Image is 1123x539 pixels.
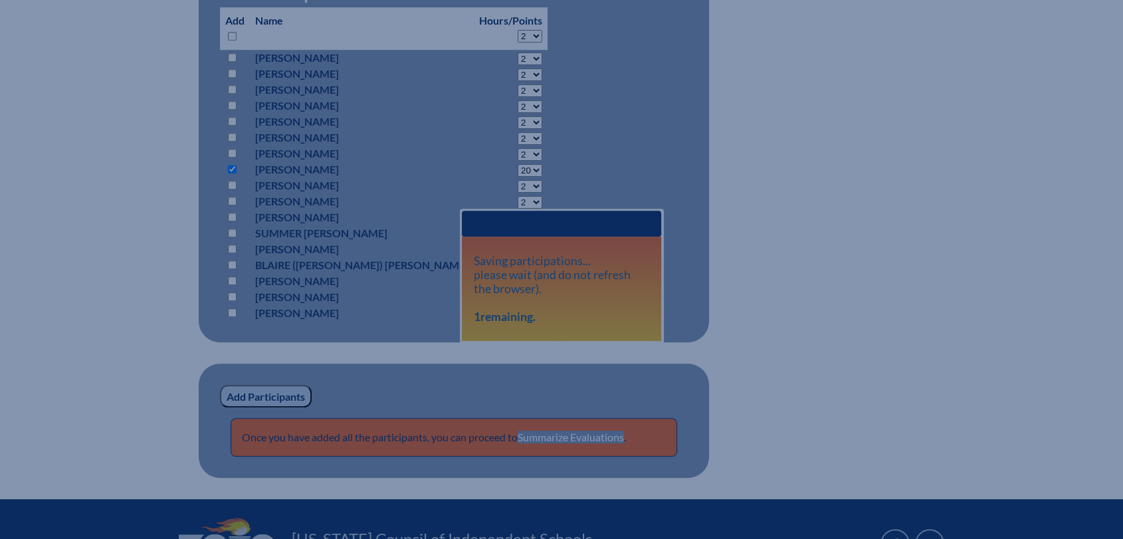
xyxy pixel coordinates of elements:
[255,13,468,29] p: Name
[255,66,468,82] p: [PERSON_NAME]
[474,310,480,324] span: 1
[474,254,650,324] p: Saving participations... please wait (and do not refresh the browser).
[220,385,312,407] input: Add Participants
[255,177,468,193] p: [PERSON_NAME]
[255,82,468,98] p: [PERSON_NAME]
[255,289,468,305] p: [PERSON_NAME]
[255,209,468,225] p: [PERSON_NAME]
[255,114,468,130] p: [PERSON_NAME]
[255,98,468,114] p: [PERSON_NAME]
[255,130,468,146] p: [PERSON_NAME]
[225,13,245,45] p: Add
[255,146,468,162] p: [PERSON_NAME]
[255,257,468,273] p: Blaire ([PERSON_NAME]) [PERSON_NAME]
[518,431,624,443] a: Summarize Evaluations
[255,193,468,209] p: [PERSON_NAME]
[255,241,468,257] p: [PERSON_NAME]
[255,225,468,241] p: Summer [PERSON_NAME]
[255,50,468,66] p: [PERSON_NAME]
[255,305,468,321] p: [PERSON_NAME]
[255,273,468,289] p: [PERSON_NAME]
[255,162,468,177] p: [PERSON_NAME]
[231,418,677,457] p: Once you have added all the participants, you can proceed to .
[479,13,542,29] p: Hours/Points
[474,310,536,324] b: remaining.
